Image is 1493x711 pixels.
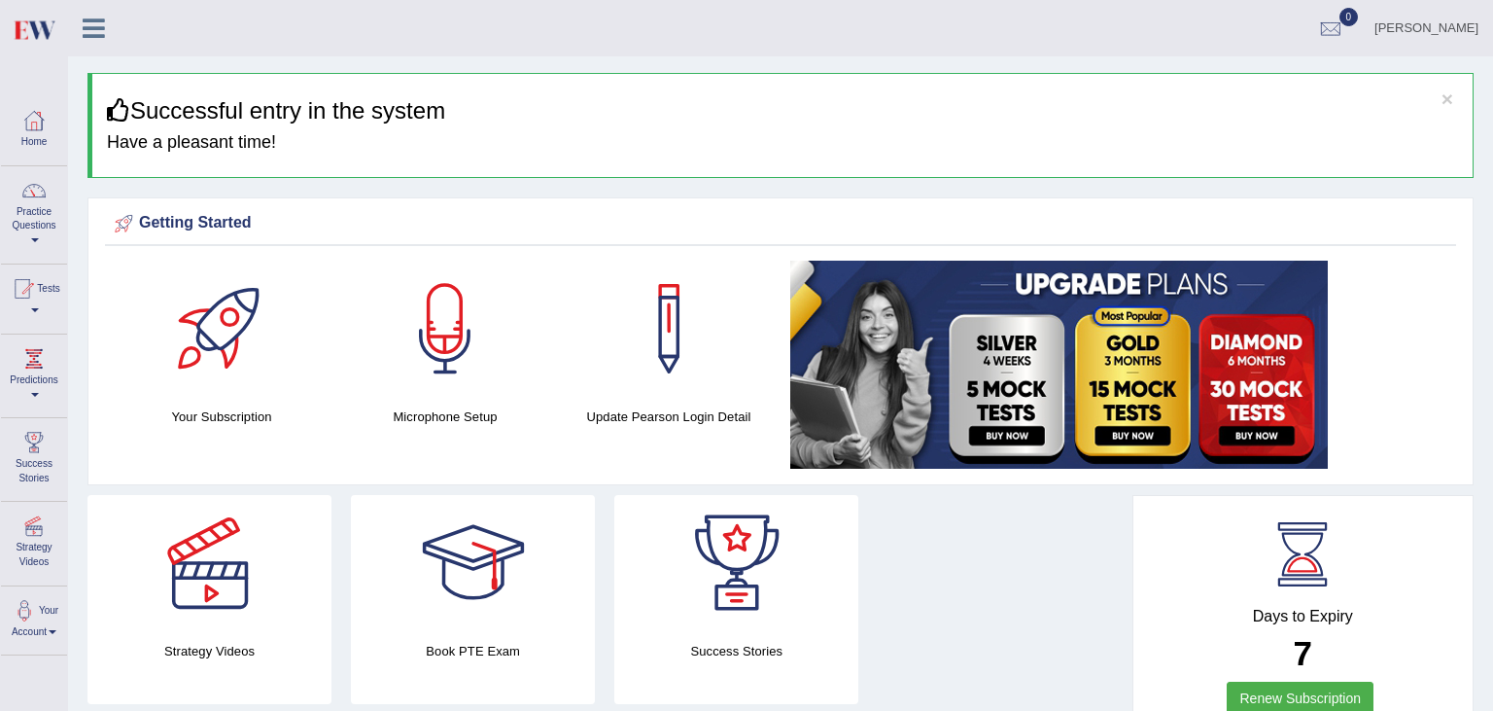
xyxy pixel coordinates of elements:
h4: Update Pearson Login Detail [567,407,771,427]
h4: Your Subscription [120,407,324,427]
a: Tests [1,265,67,328]
b: 7 [1294,634,1312,672]
h4: Strategy Videos [87,641,331,661]
h3: Successful entry in the system [107,98,1458,124]
a: Strategy Videos [1,502,67,579]
a: Home [1,96,67,160]
a: Predictions [1,335,67,411]
a: Success Stories [1,418,67,495]
a: Practice Questions [1,166,67,258]
span: 0 [1339,8,1359,26]
h4: Success Stories [614,641,858,661]
img: small5.jpg [790,261,1328,469]
button: × [1441,89,1453,109]
div: Getting Started [110,209,1451,238]
h4: Book PTE Exam [351,641,595,661]
a: Your Account [1,587,67,650]
h4: Days to Expiry [1155,608,1452,625]
h4: Have a pleasant time! [107,133,1458,153]
h4: Microphone Setup [343,407,547,427]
